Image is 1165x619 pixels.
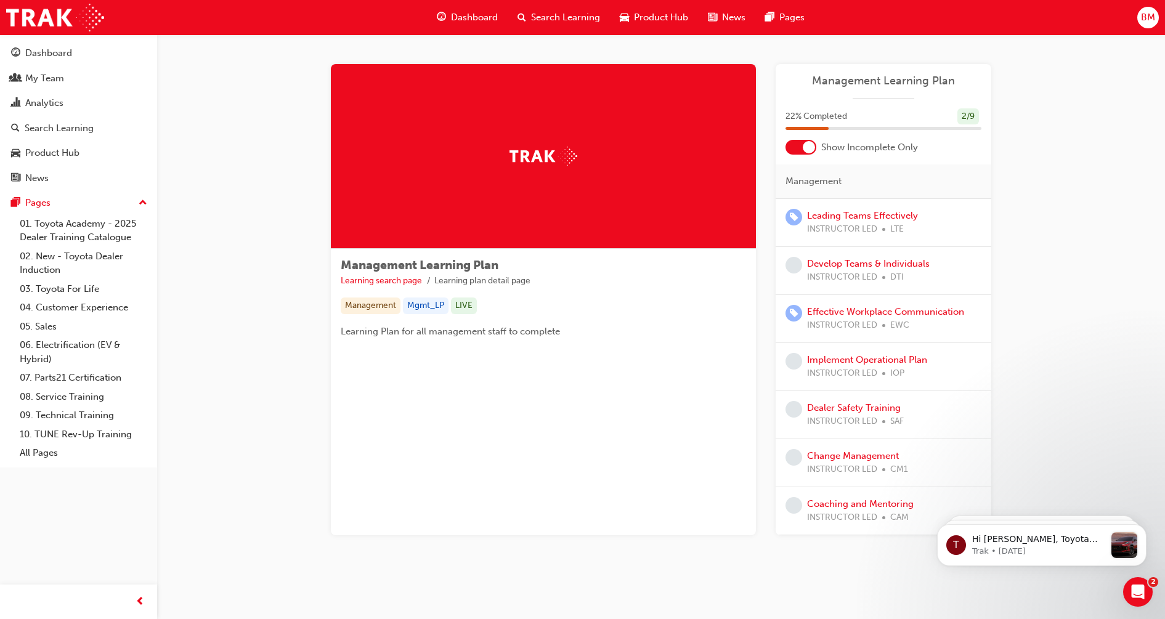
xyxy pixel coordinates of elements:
a: 06. Electrification (EV & Hybrid) [15,336,152,368]
span: INSTRUCTOR LED [807,366,877,381]
span: news-icon [708,10,717,25]
span: learningRecordVerb_NONE-icon [785,497,802,514]
a: Dealer Safety Training [807,402,901,413]
img: Trak [6,4,104,31]
a: Effective Workplace Communication [807,306,964,317]
button: Pages [5,192,152,214]
button: DashboardMy TeamAnalyticsSearch LearningProduct HubNews [5,39,152,192]
span: news-icon [11,173,20,184]
div: News [25,171,49,185]
iframe: Intercom live chat [1123,577,1153,607]
div: Analytics [25,96,63,110]
span: guage-icon [11,48,20,59]
span: learningRecordVerb_NONE-icon [785,401,802,418]
span: prev-icon [136,594,145,610]
span: Learning Plan for all management staff to complete [341,326,560,337]
span: Dashboard [451,10,498,25]
span: CAM [890,511,909,525]
div: Pages [25,196,51,210]
a: pages-iconPages [755,5,814,30]
span: DTI [890,270,904,285]
span: pages-icon [11,198,20,209]
a: guage-iconDashboard [427,5,508,30]
span: chart-icon [11,98,20,109]
span: Pages [779,10,805,25]
a: car-iconProduct Hub [610,5,698,30]
span: up-icon [139,195,147,211]
span: 2 [1148,577,1158,587]
a: 07. Parts21 Certification [15,368,152,387]
span: EWC [890,318,909,333]
span: search-icon [11,123,20,134]
span: Hi [PERSON_NAME], Toyota has revealed the next-generation RAV4, featuring its first ever Plug-In ... [54,34,184,314]
a: News [5,167,152,190]
span: people-icon [11,73,20,84]
span: learningRecordVerb_ENROLL-icon [785,209,802,225]
a: All Pages [15,443,152,463]
span: learningRecordVerb_NONE-icon [785,257,802,273]
div: LIVE [451,297,477,314]
span: BM [1141,10,1155,25]
a: 05. Sales [15,317,152,336]
span: INSTRUCTOR LED [807,222,877,237]
span: 22 % Completed [785,110,847,124]
span: IOP [890,366,904,381]
span: learningRecordVerb_ENROLL-icon [785,305,802,322]
span: SAF [890,415,904,429]
a: Coaching and Mentoring [807,498,914,509]
p: Message from Trak, sent 10w ago [54,46,187,57]
span: learningRecordVerb_NONE-icon [785,353,802,370]
a: 04. Customer Experience [15,298,152,317]
div: Dashboard [25,46,72,60]
a: Analytics [5,92,152,115]
span: search-icon [518,10,526,25]
span: Search Learning [531,10,600,25]
span: CM1 [890,463,908,477]
div: Search Learning [25,121,94,136]
div: Product Hub [25,146,79,160]
a: Dashboard [5,42,152,65]
span: learningRecordVerb_NONE-icon [785,449,802,466]
span: INSTRUCTOR LED [807,270,877,285]
a: 09. Technical Training [15,406,152,425]
a: Implement Operational Plan [807,354,927,365]
span: car-icon [620,10,629,25]
a: Search Learning [5,117,152,140]
a: 01. Toyota Academy - 2025 Dealer Training Catalogue [15,214,152,247]
div: 2 / 9 [957,108,979,125]
span: Management Learning Plan [341,258,498,272]
a: Develop Teams & Individuals [807,258,930,269]
span: Product Hub [634,10,688,25]
a: news-iconNews [698,5,755,30]
span: News [722,10,745,25]
img: Trak [509,147,577,166]
span: pages-icon [765,10,774,25]
a: 08. Service Training [15,387,152,407]
span: car-icon [11,148,20,159]
a: Leading Teams Effectively [807,210,918,221]
span: INSTRUCTOR LED [807,511,877,525]
span: LTE [890,222,904,237]
div: Management [341,297,400,314]
a: My Team [5,67,152,90]
a: 02. New - Toyota Dealer Induction [15,247,152,280]
a: 03. Toyota For Life [15,280,152,299]
span: INSTRUCTOR LED [807,415,877,429]
a: Change Management [807,450,899,461]
a: Management Learning Plan [785,74,981,88]
span: INSTRUCTOR LED [807,318,877,333]
div: My Team [25,71,64,86]
a: Product Hub [5,142,152,164]
span: Management [785,174,842,188]
a: 10. TUNE Rev-Up Training [15,425,152,444]
iframe: Intercom notifications message [919,500,1165,586]
a: search-iconSearch Learning [508,5,610,30]
span: INSTRUCTOR LED [807,463,877,477]
a: Learning search page [341,275,422,286]
span: guage-icon [437,10,446,25]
